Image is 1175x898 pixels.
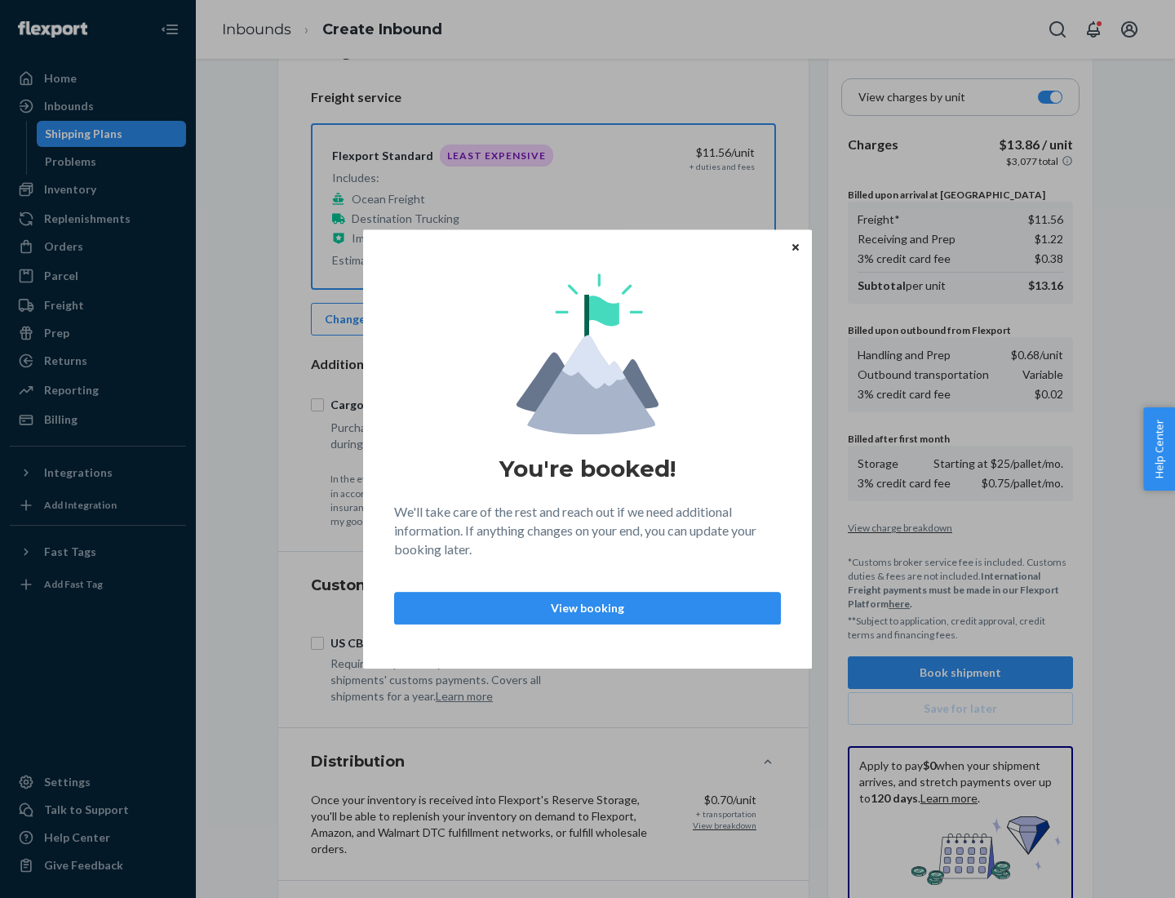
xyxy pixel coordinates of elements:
img: svg+xml,%3Csvg%20viewBox%3D%220%200%20174%20197%22%20fill%3D%22none%22%20xmlns%3D%22http%3A%2F%2F... [517,273,658,434]
h1: You're booked! [499,454,676,483]
p: View booking [408,600,767,616]
button: Close [787,238,804,256]
p: We'll take care of the rest and reach out if we need additional information. If anything changes ... [394,503,781,559]
button: View booking [394,592,781,625]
